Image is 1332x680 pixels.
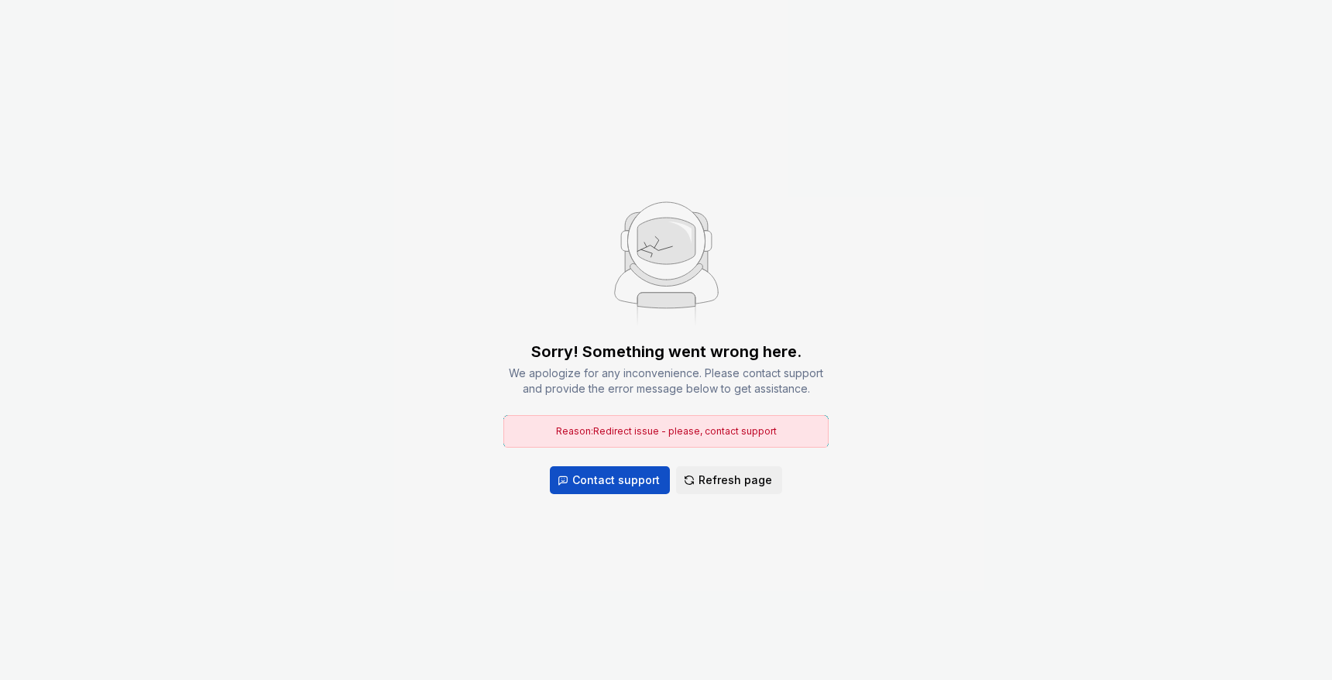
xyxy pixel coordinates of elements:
div: Sorry! Something went wrong here. [531,341,802,362]
button: Refresh page [676,466,782,494]
span: Contact support [572,472,660,488]
div: We apologize for any inconvenience. Please contact support and provide the error message below to... [503,366,829,397]
span: Reason: Redirect issue - please, contact support [556,425,777,437]
button: Contact support [550,466,670,494]
span: Refresh page [699,472,772,488]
